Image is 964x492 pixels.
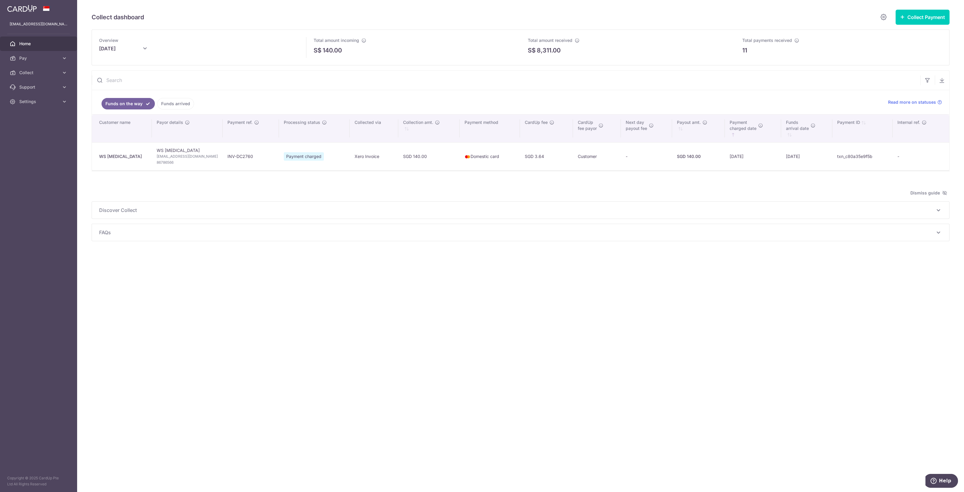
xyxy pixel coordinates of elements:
[893,142,949,170] td: -
[832,115,893,142] th: Payment ID: activate to sort column ascending
[677,153,720,159] div: SGD 140.00
[314,38,359,43] span: Total amount incoming
[465,154,471,160] img: mastercard-sm-87a3fd1e0bddd137fecb07648320f44c262e2538e7db6024463105ddbc961eb2.png
[14,4,26,10] span: Help
[99,153,147,159] div: WS [MEDICAL_DATA]
[19,84,59,90] span: Support
[152,115,223,142] th: Payor details
[781,115,832,142] th: Fundsarrival date : activate to sort column ascending
[832,142,893,170] td: txn_c80a35e9f5b
[152,142,223,170] td: WS [MEDICAL_DATA]
[102,98,155,109] a: Funds on the way
[157,153,218,159] span: [EMAIL_ADDRESS][DOMAIN_NAME]
[227,119,252,125] span: Payment ref.
[621,115,672,142] th: Next daypayout fee
[460,142,520,170] td: Domestic card
[528,46,536,55] span: S$
[888,99,936,105] span: Read more on statuses
[888,99,942,105] a: Read more on statuses
[925,474,958,489] iframe: Opens a widget where you can find more information
[398,115,460,142] th: Collection amt. : activate to sort column ascending
[677,119,701,125] span: Payout amt.
[910,189,947,197] span: Dismiss guide
[19,55,59,61] span: Pay
[157,98,194,109] a: Funds arrived
[896,10,950,25] button: Collect Payment
[537,46,561,55] p: 8,311.00
[528,38,572,43] span: Total amount received
[92,12,144,22] h5: Collect dashboard
[742,46,747,55] p: 11
[460,115,520,142] th: Payment method
[157,159,218,166] span: 86786566
[223,142,279,170] td: INV-DC2760
[7,5,37,12] img: CardUp
[99,229,935,236] span: FAQs
[742,38,792,43] span: Total payments received
[92,71,920,90] input: Search
[573,115,621,142] th: CardUpfee payor
[99,207,942,214] p: Discover Collect
[99,38,118,43] span: Overview
[19,99,59,105] span: Settings
[92,115,152,142] th: Customer name
[725,142,781,170] td: [DATE]
[520,142,573,170] td: SGD 3.64
[573,142,621,170] td: Customer
[781,142,832,170] td: [DATE]
[525,119,548,125] span: CardUp fee
[10,21,67,27] p: [EMAIL_ADDRESS][DOMAIN_NAME]
[893,115,949,142] th: Internal ref.
[786,119,809,131] span: Funds arrival date
[725,115,781,142] th: Paymentcharged date : activate to sort column ascending
[99,229,942,236] p: FAQs
[157,119,183,125] span: Payor details
[314,46,321,55] span: S$
[398,142,460,170] td: SGD 140.00
[350,142,398,170] td: Xero Invoice
[223,115,279,142] th: Payment ref.
[279,115,350,142] th: Processing status
[284,119,320,125] span: Processing status
[99,207,935,214] span: Discover Collect
[19,41,59,47] span: Home
[520,115,573,142] th: CardUp fee
[672,115,725,142] th: Payout amt. : activate to sort column ascending
[621,142,672,170] td: -
[350,115,398,142] th: Collected via
[19,70,59,76] span: Collect
[626,119,647,131] span: Next day payout fee
[403,119,433,125] span: Collection amt.
[730,119,756,131] span: Payment charged date
[284,152,324,161] span: Payment charged
[578,119,597,131] span: CardUp fee payor
[323,46,342,55] p: 140.00
[897,119,920,125] span: Internal ref.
